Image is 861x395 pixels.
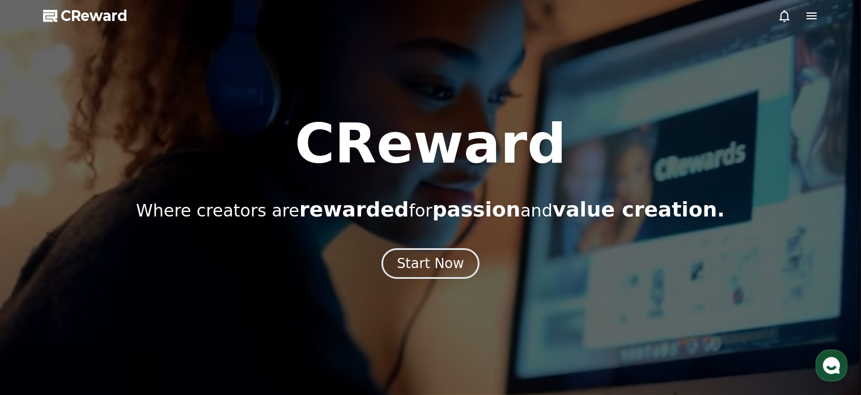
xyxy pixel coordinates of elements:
[94,318,128,328] span: Messages
[168,318,196,327] span: Settings
[146,301,218,329] a: Settings
[136,198,725,221] p: Where creators are for and
[43,7,128,25] a: CReward
[29,318,49,327] span: Home
[553,198,725,221] span: value creation.
[299,198,409,221] span: rewarded
[295,117,566,171] h1: CReward
[75,301,146,329] a: Messages
[381,260,480,270] a: Start Now
[381,248,480,279] button: Start Now
[397,254,464,273] div: Start Now
[3,301,75,329] a: Home
[61,7,128,25] span: CReward
[432,198,521,221] span: passion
